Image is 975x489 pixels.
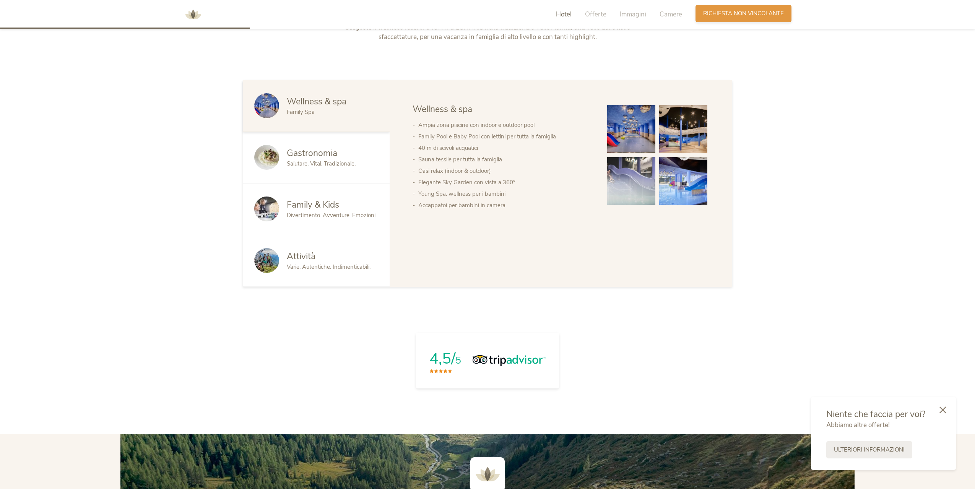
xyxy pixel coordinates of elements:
img: AMONTI & LUNARIS Wellnessresort [182,3,205,26]
span: Family Spa [287,108,315,116]
li: Sauna tessile per tutta la famiglia [418,154,592,165]
span: Hotel [556,10,572,19]
span: Ulteriori informazioni [834,446,905,454]
span: 5 [455,354,461,367]
span: Wellness & spa [287,96,346,107]
span: 4,5/ [429,348,455,369]
span: Offerte [585,10,606,19]
span: Divertimento. Avventure. Emozioni. [287,211,377,219]
span: Family & Kids [287,199,339,211]
span: Camere [660,10,682,19]
span: Abbiamo altre offerte! [826,421,890,429]
li: Young Spa: wellness per i bambini [418,188,592,200]
span: Niente che faccia per voi? [826,408,925,420]
li: Accappatoi per bambini in camera [418,200,592,211]
span: Wellness & spa [413,103,472,115]
span: Attività [287,250,315,262]
li: Oasi relax (indoor & outdoor) [418,165,592,177]
span: Varie. Autentiche. Indimenticabili. [287,263,370,271]
a: AMONTI & LUNARIS Wellnessresort [182,11,205,17]
img: Tripadvisor [473,355,545,366]
li: 40 m di scivoli acquatici [418,142,592,154]
span: Salutare. Vital. Tradizionale. [287,160,356,167]
li: Elegante Sky Garden con vista a 360° [418,177,592,188]
li: Family Pool e Baby Pool con lettini per tutta la famiglia [418,131,592,142]
span: Gastronomia [287,147,337,159]
p: Scegliete il wellness resort AMONTI & LUNARIS nella tradizionale Valle Aurina, una valle dalle mi... [328,23,647,42]
li: Ampia zona piscine con indoor e outdoor pool [418,119,592,131]
span: Immagini [620,10,646,19]
span: Richiesta non vincolante [703,10,784,18]
a: 4,5/5Tripadvisor [416,333,559,388]
a: Ulteriori informazioni [826,441,912,458]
